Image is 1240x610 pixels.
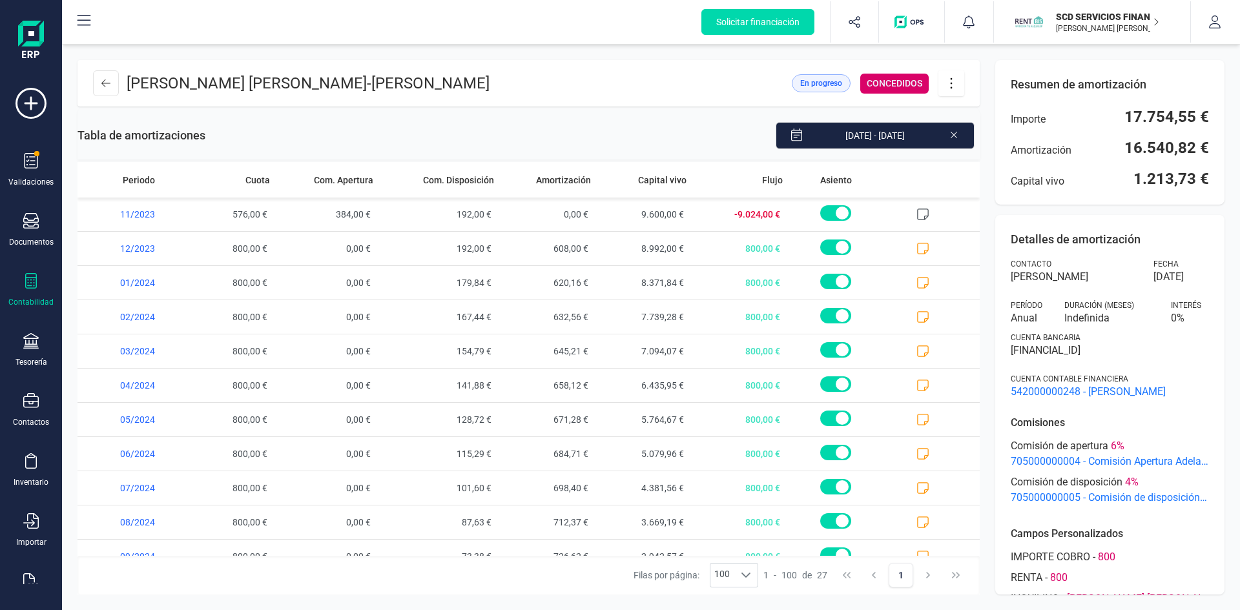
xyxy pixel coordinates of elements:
[1011,526,1209,542] p: Campos Personalizados
[179,198,274,231] span: 576,00 €
[1011,454,1209,469] span: 705000000004 - Comisión Apertura Adelanto
[1011,591,1209,606] div: -
[1011,549,1209,565] div: -
[1056,23,1159,34] p: [PERSON_NAME] [PERSON_NAME] VOZMEDIANO [PERSON_NAME]
[499,232,596,265] span: 608,00 €
[1056,10,1159,23] p: SCD SERVICIOS FINANCIEROS SL
[1098,549,1115,565] span: 800
[716,15,800,28] span: Solicitar financiación
[596,198,692,231] span: 9.600,00 €
[13,417,49,427] div: Contactos
[1011,384,1209,400] span: 542000000248 - [PERSON_NAME]
[1171,310,1209,326] span: 0 %
[378,403,499,436] span: 128,72 €
[1064,300,1134,310] span: Duración (MESES)
[9,237,54,247] div: Documentos
[378,198,499,231] span: 192,00 €
[692,300,787,334] span: 800,00 €
[596,300,692,334] span: 7.739,28 €
[1011,549,1090,565] span: IMPORTE COBRO
[499,437,596,471] span: 684,71 €
[18,21,44,62] img: Logo Finanedi
[1011,474,1122,490] span: Comisión de disposición
[499,540,596,573] span: 726,62 €
[692,505,787,539] span: 800,00 €
[77,471,179,505] span: 07/2024
[596,232,692,265] span: 8.992,00 €
[179,403,274,436] span: 800,00 €
[378,437,499,471] span: 115,29 €
[179,369,274,402] span: 800,00 €
[1124,137,1209,158] span: 16.540,82 €
[1111,438,1124,454] span: 6 %
[275,232,378,265] span: 0,00 €
[499,198,596,231] span: 0,00 €
[638,174,687,187] span: Capital vivo
[1171,300,1201,310] span: Interés
[77,540,179,573] span: 09/2024
[423,174,494,187] span: Com. Disposición
[1133,168,1209,189] span: 1.213,73 €
[275,300,378,334] span: 0,00 €
[596,437,692,471] span: 5.079,96 €
[1011,76,1209,94] p: Resumen de amortización
[499,369,596,402] span: 658,12 €
[692,403,787,436] span: 800,00 €
[245,174,270,187] span: Cuota
[763,569,769,582] span: 1
[314,174,373,187] span: Com. Apertura
[692,540,787,573] span: 800,00 €
[802,569,812,582] span: de
[1011,230,1209,249] p: Detalles de amortización
[275,198,378,231] span: 384,00 €
[820,174,852,187] span: Asiento
[127,73,490,94] p: [PERSON_NAME] [PERSON_NAME] -
[1011,570,1042,585] span: RENTA
[275,369,378,402] span: 0,00 €
[1011,591,1059,606] span: INQUILINO
[1153,259,1179,269] span: Fecha
[1015,8,1043,36] img: SC
[8,297,54,307] div: Contabilidad
[916,563,941,587] button: Next Page
[1009,1,1175,43] button: SCSCD SERVICIOS FINANCIEROS SL[PERSON_NAME] [PERSON_NAME] VOZMEDIANO [PERSON_NAME]
[1125,474,1139,490] span: 4 %
[1011,259,1051,269] span: Contacto
[1011,332,1080,343] span: Cuenta bancaria
[179,471,274,505] span: 800,00 €
[596,266,692,300] span: 8.371,84 €
[77,403,179,436] span: 05/2024
[179,334,274,368] span: 800,00 €
[179,232,274,265] span: 800,00 €
[179,540,274,573] span: 800,00 €
[1011,300,1042,310] span: Período
[378,300,499,334] span: 167,44 €
[634,563,759,587] div: Filas por página:
[894,15,929,28] img: Logo de OPS
[77,437,179,471] span: 06/2024
[378,505,499,539] span: 87,63 €
[499,403,596,436] span: 671,28 €
[179,300,274,334] span: 800,00 €
[275,403,378,436] span: 0,00 €
[763,569,827,582] div: -
[762,174,783,187] span: Flujo
[499,471,596,505] span: 698,40 €
[77,266,179,300] span: 01/2024
[887,1,936,43] button: Logo de OPS
[1011,374,1128,384] span: Cuenta contable financiera
[123,174,155,187] span: Periodo
[1011,112,1046,127] span: Importe
[499,334,596,368] span: 645,21 €
[179,437,274,471] span: 800,00 €
[8,177,54,187] div: Validaciones
[179,266,274,300] span: 800,00 €
[862,563,886,587] button: Previous Page
[179,505,274,539] span: 800,00 €
[275,471,378,505] span: 0,00 €
[1011,143,1071,158] span: Amortización
[692,437,787,471] span: 800,00 €
[77,198,179,231] span: 11/2023
[275,540,378,573] span: 0,00 €
[596,369,692,402] span: 6.435,95 €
